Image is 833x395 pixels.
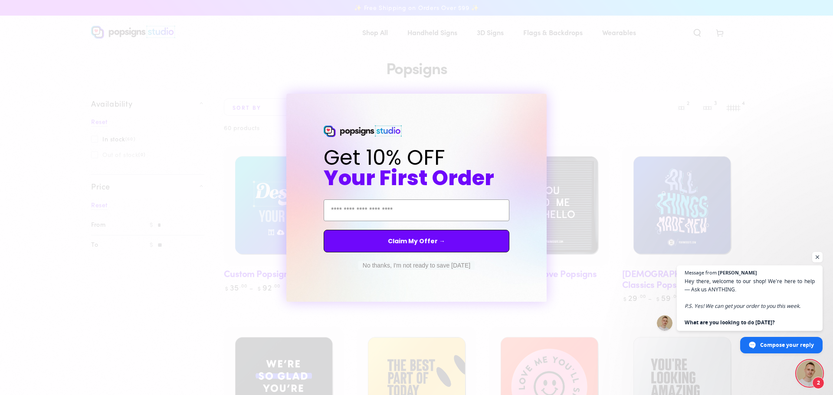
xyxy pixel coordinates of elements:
[760,337,814,353] span: Compose your reply
[324,125,402,137] img: Popsigns Studio
[358,261,475,270] button: No thanks, I'm not ready to save [DATE]
[324,230,509,252] button: Claim My Offer →
[718,270,757,275] span: [PERSON_NAME]
[812,377,824,389] span: 2
[324,163,494,193] span: Your First Order
[685,270,717,275] span: Message from
[797,360,823,386] a: Open chat
[324,143,445,172] span: Get 10% OFF
[685,277,815,326] span: Hey there, welcome to our shop! We're here to help — Ask us ANYTHING.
